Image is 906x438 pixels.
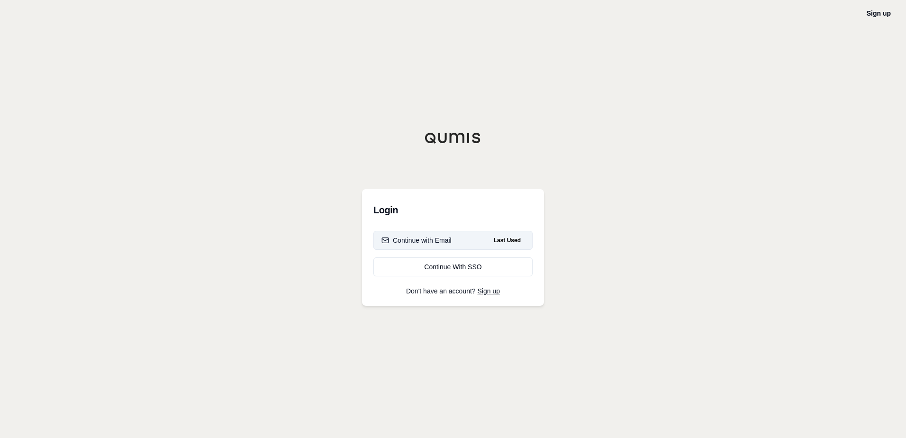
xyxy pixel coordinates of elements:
[381,262,525,272] div: Continue With SSO
[425,132,481,144] img: Qumis
[373,201,533,219] h3: Login
[373,257,533,276] a: Continue With SSO
[867,9,891,17] a: Sign up
[478,287,500,295] a: Sign up
[373,231,533,250] button: Continue with EmailLast Used
[373,288,533,294] p: Don't have an account?
[490,235,525,246] span: Last Used
[381,236,452,245] div: Continue with Email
